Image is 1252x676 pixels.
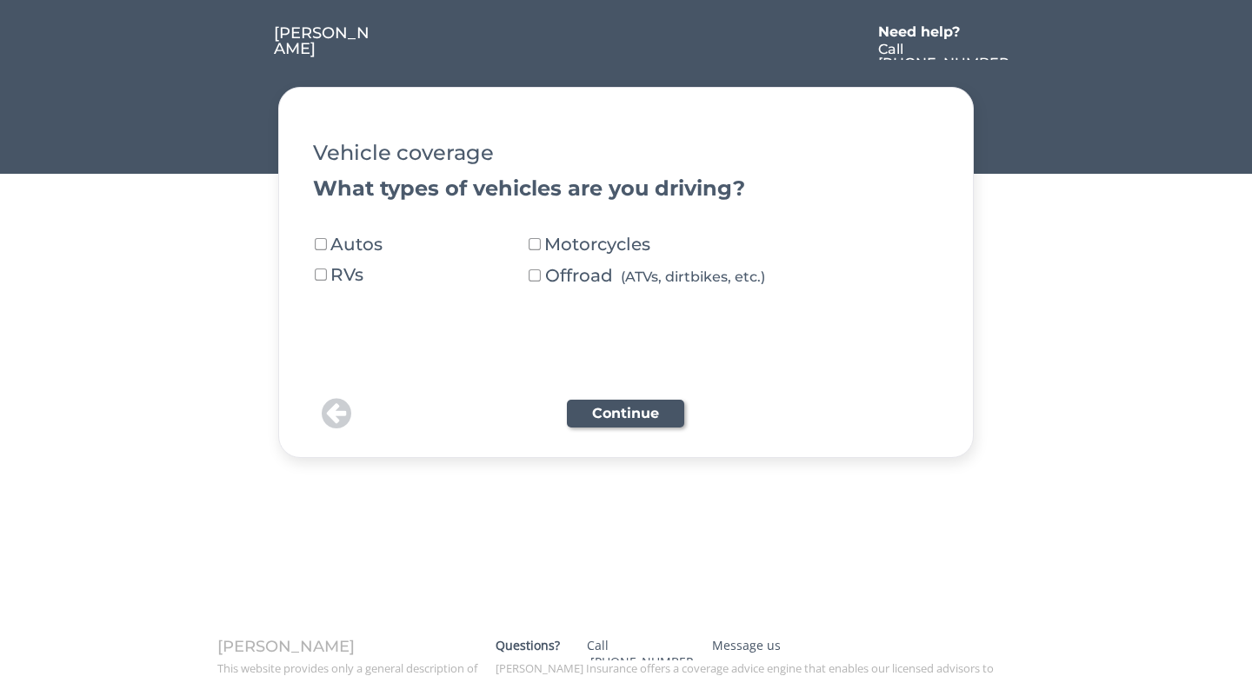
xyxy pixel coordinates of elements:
[274,25,374,60] a: [PERSON_NAME]
[621,267,771,288] div: (ATVs, dirtbikes, etc.)
[878,25,978,39] div: Need help?
[703,638,829,660] a: Message us
[578,638,703,660] a: Call [PHONE_NUMBER]
[274,25,374,56] div: [PERSON_NAME]
[313,142,939,163] div: Vehicle coverage
[878,43,1012,84] div: Call [PHONE_NUMBER]
[313,178,939,199] div: What types of vehicles are you driving?
[878,43,1012,60] a: Call [PHONE_NUMBER]
[496,638,569,654] div: Questions?
[545,267,621,284] div: Offroad
[567,400,684,427] button: Continue
[330,235,427,253] div: Autos
[330,266,427,283] div: RVs
[217,639,478,654] div: [PERSON_NAME]
[712,638,820,654] div: Message us
[544,235,692,253] div: Motorcycles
